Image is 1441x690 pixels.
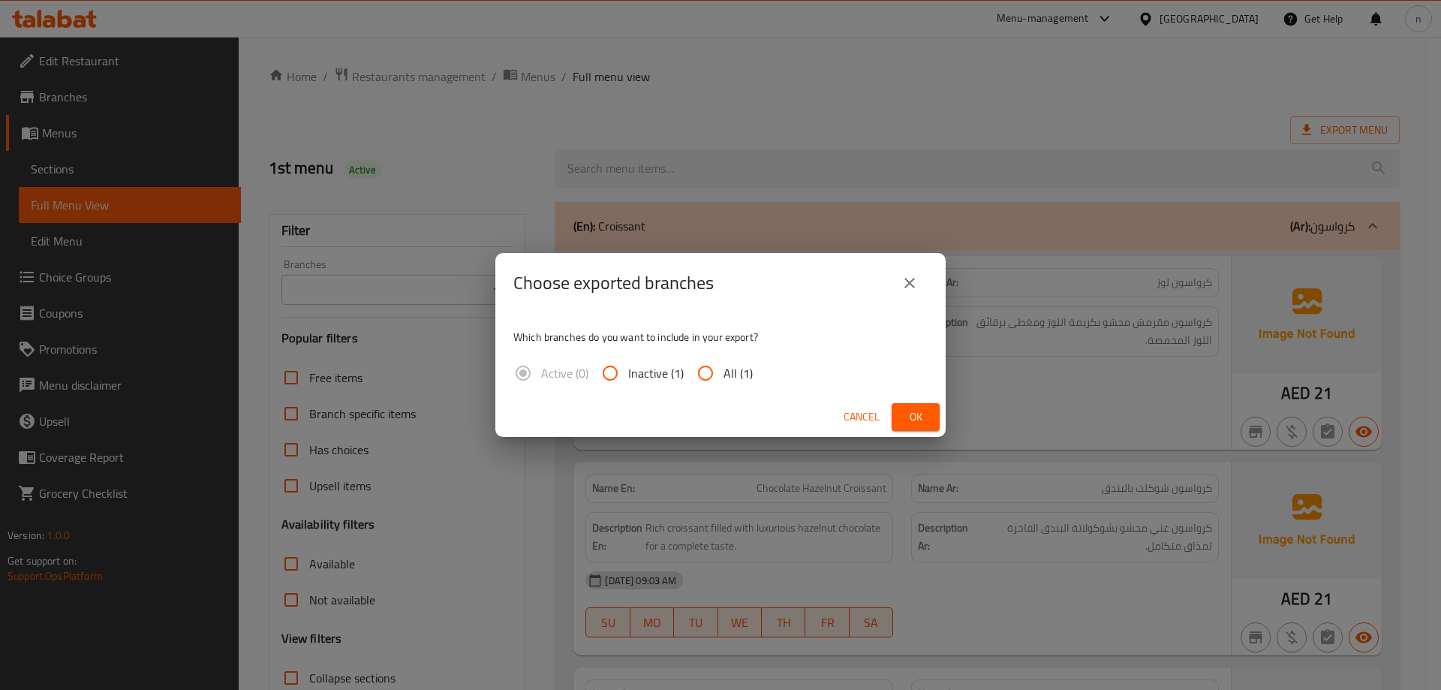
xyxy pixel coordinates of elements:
h2: Choose exported branches [513,271,714,295]
button: Cancel [838,403,886,431]
p: Which branches do you want to include in your export? [513,330,928,345]
button: Ok [892,403,940,431]
button: close [892,265,928,301]
span: Active (0) [541,364,588,382]
span: All (1) [724,364,753,382]
span: Inactive (1) [628,364,684,382]
span: Cancel [844,408,880,426]
span: Ok [904,408,928,426]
